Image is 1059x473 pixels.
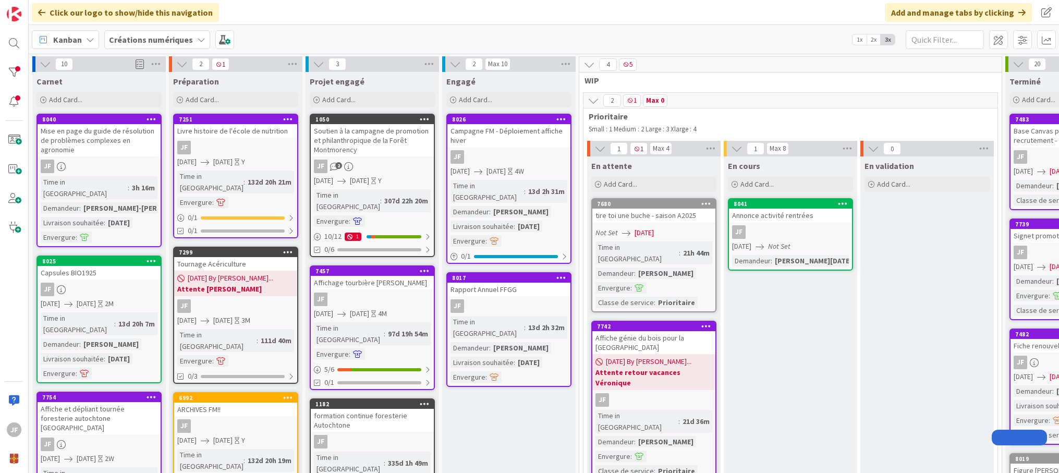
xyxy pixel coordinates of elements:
span: [DATE] [213,315,233,326]
span: 0 / 1 [188,212,198,223]
div: Rapport Annuel FFGG [447,283,570,296]
div: Max 4 [653,146,669,151]
span: [DATE] [732,241,751,252]
i: Not Set [768,241,790,251]
div: JF [447,299,570,313]
i: Not Set [595,228,618,237]
div: Y [378,175,382,186]
span: [DATE] [1014,166,1033,177]
div: 4M [378,308,387,319]
div: 1050 [311,115,434,124]
span: [DATE] [350,175,369,186]
div: Envergure [451,235,485,247]
div: Livraison souhaitée [451,357,514,368]
div: 8041 [734,200,852,208]
div: 7457Affichage tourbière [PERSON_NAME] [311,266,434,289]
div: 8041 [729,199,852,209]
div: 8026 [452,116,570,123]
div: 111d 40m [258,335,294,346]
div: Livraison souhaitée [41,353,104,365]
div: Time in [GEOGRAPHIC_DATA] [177,449,244,472]
span: : [76,368,77,379]
div: 7299 [174,248,297,257]
span: Add Card... [877,179,910,189]
div: Demandeur [41,338,79,350]
span: Prioritaire [589,111,984,122]
span: [DATE] [314,175,333,186]
div: 7299Tournage Acériculture [174,248,297,271]
div: 5/6 [311,363,434,376]
img: avatar [7,452,21,466]
span: 10 [55,58,73,70]
div: JF [41,283,54,296]
span: [DATE] [451,166,470,177]
div: 8017 [452,274,570,282]
div: Time in [GEOGRAPHIC_DATA] [451,180,524,203]
div: JF [41,160,54,173]
span: : [349,215,350,227]
b: Attente [PERSON_NAME] [177,284,294,294]
span: : [630,451,632,462]
div: JF [314,293,327,306]
div: Envergure [1014,415,1049,426]
span: : [79,338,81,350]
span: : [654,297,655,308]
div: 7457 [315,268,434,275]
div: Affiche génie du bois pour la [GEOGRAPHIC_DATA] [592,331,715,354]
div: Time in [GEOGRAPHIC_DATA] [177,329,257,352]
div: Classe de service [595,297,654,308]
div: Envergure [314,348,349,360]
span: 10 / 12 [324,231,342,242]
div: [PERSON_NAME]-[PERSON_NAME]... [81,202,205,214]
div: Soutien à la campagne de promotion et philanthropique de la Forêt Montmorency [311,124,434,156]
div: 7742Affiche génie du bois pour la [GEOGRAPHIC_DATA] [592,322,715,354]
div: Affiche et dépliant tournée foresterie autochtone [GEOGRAPHIC_DATA] [38,402,161,434]
span: Add Card... [740,179,774,189]
div: 8017Rapport Annuel FFGG [447,273,570,296]
span: 2 [192,58,210,70]
div: Demandeur [595,268,634,279]
div: 1182 [311,399,434,409]
span: [DATE] [177,435,197,446]
div: 0/1 [174,211,297,224]
input: Quick Filter... [906,30,984,49]
div: Livre histoire de l'école de nutrition [174,124,297,138]
span: 2 [335,162,342,169]
div: JF [38,438,161,451]
div: Envergure [595,451,630,462]
span: : [384,328,385,339]
span: [DATE] [177,315,197,326]
div: [PERSON_NAME] [81,338,141,350]
div: 8040 [38,115,161,124]
span: [DATE] [1014,261,1033,272]
div: Envergure [177,355,212,367]
div: [DATE] [515,221,542,232]
span: : [384,457,385,469]
div: formation continue foresterie Autochtone [311,409,434,432]
span: [DATE] [213,435,233,446]
div: JF [174,299,297,313]
div: JF [314,435,327,448]
b: Créations numériques [109,34,193,45]
span: : [1049,290,1050,301]
div: 21h 44m [680,247,712,259]
span: 0 [883,142,901,155]
div: Time in [GEOGRAPHIC_DATA] [314,189,380,212]
span: Add Card... [186,95,219,104]
div: JF [177,419,191,433]
div: 21d 36m [680,416,712,427]
div: 4W [515,166,524,177]
span: 1 [747,142,764,155]
div: [PERSON_NAME] [636,268,696,279]
div: [PERSON_NAME] [491,206,551,217]
div: Livraison souhaitée [451,221,514,232]
a: 8017Rapport Annuel FFGGJFTime in [GEOGRAPHIC_DATA]:13d 2h 32mDemandeur:[PERSON_NAME]Livraison sou... [446,272,571,387]
div: [DATE] [105,217,132,228]
span: Terminé [1009,76,1041,87]
div: Demandeur [595,436,634,447]
span: : [771,255,772,266]
div: 1050 [315,116,434,123]
div: 7251 [179,116,297,123]
div: JF [177,299,191,313]
div: [PERSON_NAME] [636,436,696,447]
